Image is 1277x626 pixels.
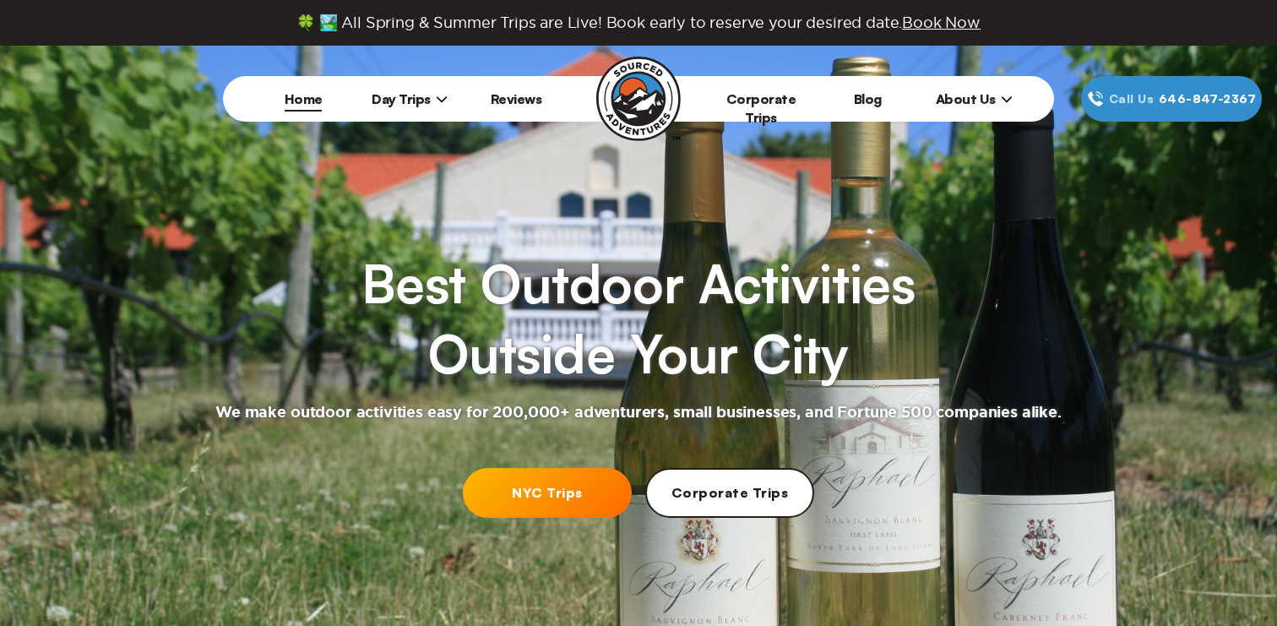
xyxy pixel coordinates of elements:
img: Sourced Adventures company logo [596,57,681,141]
a: Corporate Trips [645,468,814,518]
a: Corporate Trips [726,90,796,126]
a: NYC Trips [463,468,632,518]
span: About Us [936,90,1013,107]
a: Home [285,90,323,107]
a: Call Us646‍-847‍-2367 [1081,76,1262,122]
span: 🍀 🏞️ All Spring & Summer Trips are Live! Book early to reserve your desired date. [296,14,981,32]
a: Reviews [491,90,542,107]
h2: We make outdoor activities easy for 200,000+ adventurers, small businesses, and Fortune 500 compa... [215,403,1062,423]
span: Call Us [1104,90,1159,108]
span: Day Trips [372,90,448,107]
span: 646‍-847‍-2367 [1159,90,1256,108]
h1: Best Outdoor Activities Outside Your City [361,248,916,389]
a: Blog [854,90,882,107]
span: Book Now [902,14,981,30]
